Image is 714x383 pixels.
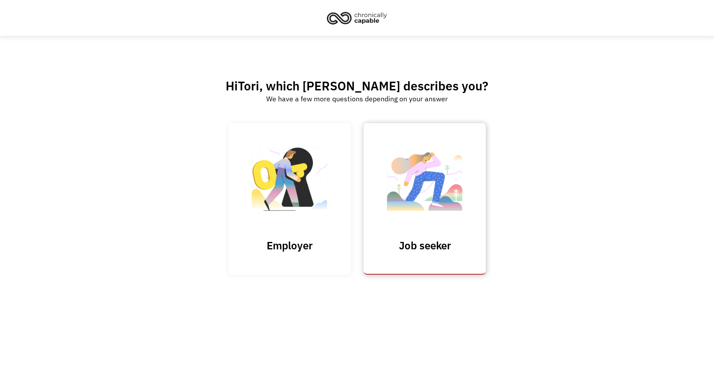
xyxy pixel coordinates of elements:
[228,123,350,275] input: Submit
[324,8,390,28] img: Chronically Capable logo
[381,239,468,252] h3: Job seeker
[226,78,488,93] h2: Hi , which [PERSON_NAME] describes you?
[238,78,259,94] span: Tori
[266,93,448,104] div: We have a few more questions depending on your answer
[364,123,486,275] a: Job seeker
